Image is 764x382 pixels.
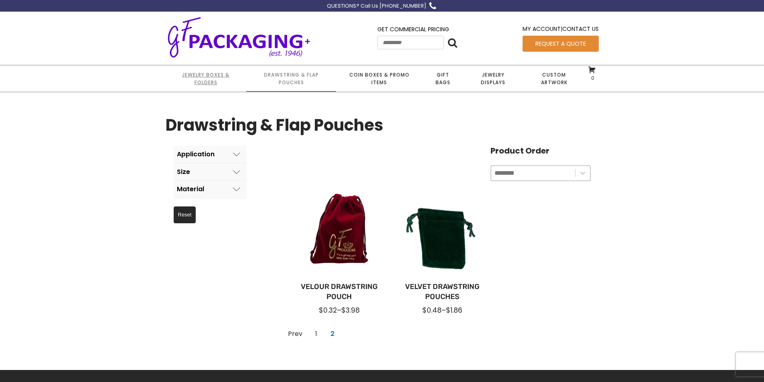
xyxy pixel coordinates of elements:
h4: Product Order [490,146,591,156]
a: Jewelry Displays [464,65,523,92]
div: – [403,305,481,315]
a: Velvet Drawstring Pouches [403,282,481,302]
button: Reset [174,206,196,223]
span: $1.86 [446,305,462,315]
a: Drawstring & Flap Pouches [246,65,336,92]
nav: Page navigation [282,326,340,342]
a: My Account [523,25,561,33]
div: Material [177,186,204,193]
a: Custom Artwork [523,65,585,92]
a: Get Commercial Pricing [377,25,449,33]
a: Jewelry Boxes & Folders [166,65,246,92]
div: Application [177,151,215,158]
a: Velour Drawstring Pouch [301,282,378,302]
div: | [523,24,599,35]
a: 0 [588,66,596,81]
span: $0.48 [422,305,442,315]
img: GF Packaging + - Established 1946 [166,15,312,59]
a: Contact Us [562,25,599,33]
a: Coin Boxes & Promo Items [336,65,422,92]
span: $3.98 [341,305,360,315]
div: – [301,305,378,315]
h1: Drawstring & Flap Pouches [166,112,383,138]
button: Material [174,181,247,198]
a: Request a Quote [523,36,599,52]
span: 0 [589,75,594,81]
button: Size [174,164,247,181]
a: Go to Page 1 [284,327,307,340]
span: $0.32 [319,305,337,315]
button: Toggle List [576,166,590,180]
a: Go to Page 1 [310,327,323,340]
button: Application [174,146,247,163]
a: Current Page, Page 2 [326,327,339,340]
div: Size [177,168,190,176]
div: QUESTIONS? Call Us [PHONE_NUMBER] [327,2,426,10]
a: Gift Bags [422,65,464,92]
